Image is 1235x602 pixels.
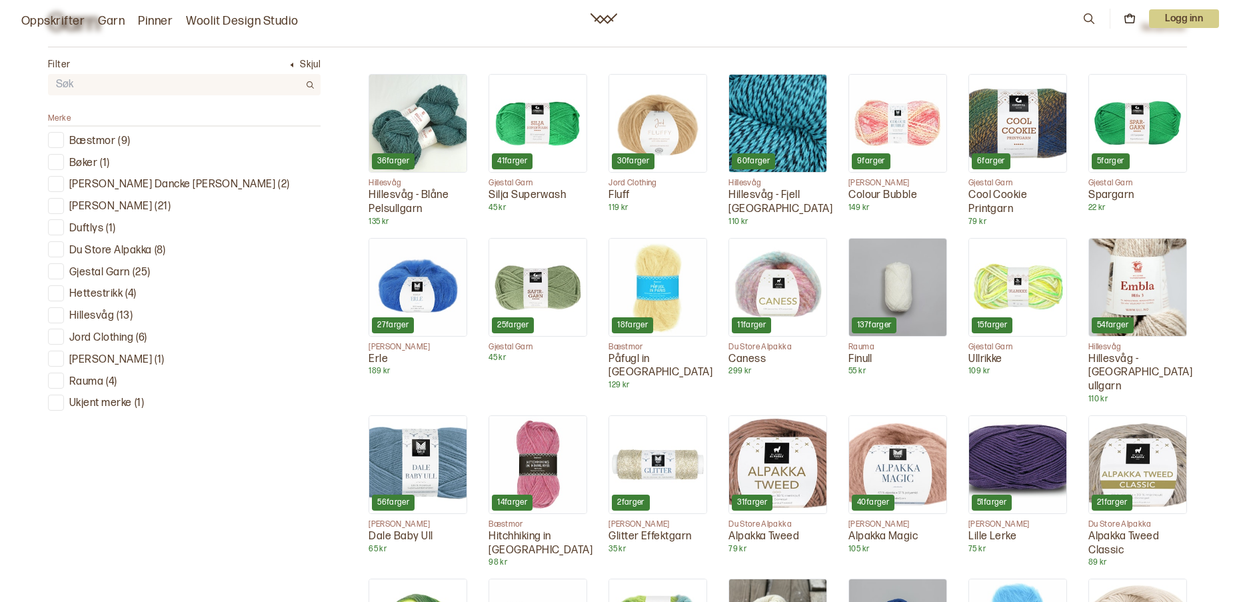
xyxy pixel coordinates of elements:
a: Lille Lerke51farger[PERSON_NAME]Lille Lerke75 kr [968,415,1067,555]
img: Hitchhiking in Himalaya [489,416,587,513]
p: 105 kr [848,544,947,555]
p: 129 kr [609,380,707,391]
p: Bæstmor [609,342,707,353]
img: Hillesvåg - Embla ullgarn [1089,239,1186,336]
a: Cool Cookie Printgarn6fargerGjestal GarnCool Cookie Printgarn79 kr [968,74,1067,227]
p: 6 farger [977,156,1005,167]
p: [PERSON_NAME] [369,519,467,530]
p: 135 kr [369,217,467,227]
p: ( 4 ) [106,375,117,389]
p: [PERSON_NAME] [848,519,947,530]
p: Hillesvåg [728,178,827,189]
p: 79 kr [728,544,827,555]
p: Silja Superwash [489,189,587,203]
p: Ukjent merke [69,397,132,411]
img: Cool Cookie Printgarn [969,75,1066,172]
p: [PERSON_NAME] [848,178,947,189]
p: 21 farger [1097,497,1127,508]
p: Hillesvåg [369,178,467,189]
p: Erle [369,353,467,367]
p: 110 kr [1088,394,1187,405]
p: 5 farger [1097,156,1124,167]
p: Hillesvåg [69,309,114,323]
p: 54 farger [1097,320,1128,331]
p: 75 kr [968,544,1067,555]
a: Pinner [138,12,173,31]
a: Woolit Design Studio [186,12,299,31]
img: Alpakka Magic [849,416,946,513]
p: Bæstmor [489,519,587,530]
img: Caness [729,239,826,336]
img: Påfugl in Paris [609,239,706,336]
p: Rauma [69,375,103,389]
input: Søk [48,75,299,95]
p: [PERSON_NAME] [69,200,152,214]
a: Woolit [591,13,617,24]
p: ( 4 ) [125,287,136,301]
p: Dale Baby Ull [369,530,467,544]
p: Du Store Alpakka [728,519,827,530]
p: ( 1 ) [106,222,115,236]
img: Dale Baby Ull [369,416,467,513]
p: 51 farger [977,497,1006,508]
p: 40 farger [857,497,889,508]
a: Caness11fargerDu Store AlpakkaCaness299 kr [728,238,827,377]
a: Oppskrifter [21,12,85,31]
p: Hitchhiking in [GEOGRAPHIC_DATA] [489,530,587,558]
p: Lille Lerke [968,530,1067,544]
p: 14 farger [497,497,527,508]
p: Hillesvåg [1088,342,1187,353]
p: 15 farger [977,320,1007,331]
p: 79 kr [968,217,1067,227]
a: Garn [98,12,125,31]
a: Spargarn5fargerGjestal GarnSpargarn22 kr [1088,74,1187,213]
p: ( 9 ) [118,135,130,149]
span: Merke [48,113,71,123]
p: ( 25 ) [133,266,151,280]
p: [PERSON_NAME] [369,342,467,353]
p: Gjestal Garn [489,178,587,189]
a: Dale Baby Ull56farger[PERSON_NAME]Dale Baby Ull65 kr [369,415,467,555]
p: Bæstmor [69,135,115,149]
p: Gjestal Garn [489,342,587,353]
p: Fluff [609,189,707,203]
p: Hillesvåg - [GEOGRAPHIC_DATA] ullgarn [1088,353,1187,394]
a: 25fargerGjestal Garn45 kr [489,238,587,363]
p: Påfugl in [GEOGRAPHIC_DATA] [609,353,707,381]
img: Hillesvåg - Blåne Pelsullgarn [369,75,467,172]
p: ( 6 ) [136,331,147,345]
p: 11 farger [737,320,766,331]
p: 299 kr [728,366,827,377]
a: Påfugl in Paris18fargerBæstmorPåfugl in [GEOGRAPHIC_DATA]129 kr [609,238,707,391]
button: User dropdown [1149,9,1219,28]
img: Finull [849,239,946,336]
p: 56 farger [377,497,409,508]
p: 22 kr [1088,203,1187,213]
a: Colour Bubble9farger[PERSON_NAME]Colour Bubble149 kr [848,74,947,213]
img: Ullrikke [969,239,1066,336]
p: Rauma [848,342,947,353]
a: Hitchhiking in Himalaya14fargerBæstmorHitchhiking in [GEOGRAPHIC_DATA]98 kr [489,415,587,569]
a: Glitter Effektgarn2farger[PERSON_NAME]Glitter Effektgarn35 kr [609,415,707,555]
p: Alpakka Tweed [728,530,827,544]
p: Bøker [69,157,97,171]
a: Hillesvåg - Fjell Sokkegarn60fargerHillesvågHillesvåg - Fjell [GEOGRAPHIC_DATA]110 kr [728,74,827,227]
a: Alpakka Tweed31fargerDu Store AlpakkaAlpakka Tweed79 kr [728,415,827,555]
p: 65 kr [369,544,467,555]
p: [PERSON_NAME] [609,519,707,530]
p: 25 farger [497,320,529,331]
p: Gjestal Garn [69,266,130,280]
p: 27 farger [377,320,409,331]
p: [PERSON_NAME] [968,519,1067,530]
p: 55 kr [848,366,947,377]
p: Cool Cookie Printgarn [968,189,1067,217]
img: Spargarn [1089,75,1186,172]
p: ( 21 ) [155,200,171,214]
p: 137 farger [857,320,891,331]
p: Du Store Alpakka [69,244,152,258]
p: 45 kr [489,203,587,213]
p: 89 kr [1088,557,1187,568]
p: Jord Clothing [609,178,707,189]
a: Silja Superwash41fargerGjestal GarnSilja Superwash45 kr [489,74,587,213]
img: Glitter Effektgarn [609,416,706,513]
